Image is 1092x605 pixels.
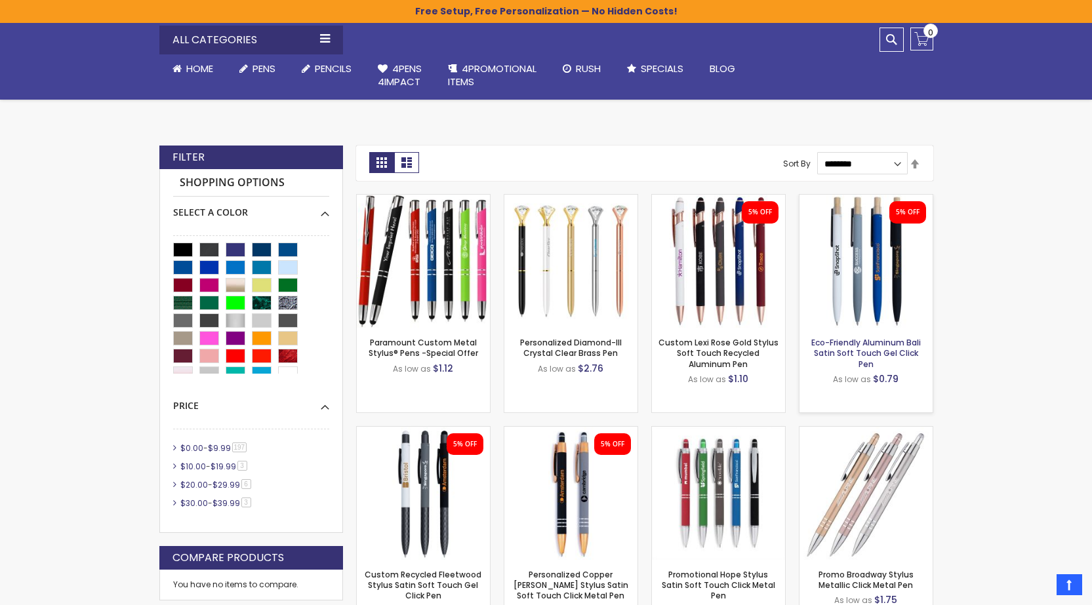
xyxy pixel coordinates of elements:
[710,62,735,75] span: Blog
[799,195,933,328] img: Eco-Friendly Aluminum Bali Satin Soft Touch Gel Click Pen
[928,26,933,39] span: 0
[833,374,871,385] span: As low as
[783,158,811,169] label: Sort By
[177,461,252,472] a: $10.00-$19.993
[226,54,289,83] a: Pens
[208,442,231,454] span: $9.99
[173,169,329,197] strong: Shopping Options
[697,54,748,83] a: Blog
[177,442,252,454] a: $0.00-$9.99197
[393,363,431,374] span: As low as
[177,498,256,509] a: $30.00-$39.993
[211,461,236,472] span: $19.99
[357,427,490,560] img: Custom Recycled Fleetwood Stylus Satin Soft Touch Gel Click Pen
[652,195,785,328] img: Custom Lexi Rose Gold Stylus Soft Touch Recycled Aluminum Pen
[173,197,329,219] div: Select A Color
[520,337,622,359] a: Personalized Diamond-III Crystal Clear Brass Pen
[658,337,779,369] a: Custom Lexi Rose Gold Stylus Soft Touch Recycled Aluminum Pen
[799,427,933,560] img: Promo Broadway Stylus Metallic Click Metal Pen
[369,152,394,173] strong: Grid
[212,498,240,509] span: $39.99
[172,551,284,565] strong: Compare Products
[241,498,251,507] span: 3
[232,442,247,452] span: 197
[578,362,603,375] span: $2.76
[1057,574,1082,595] a: Top
[289,54,365,83] a: Pencils
[504,195,637,328] img: Personalized Diamond-III Crystal Clear Brass Pen
[378,62,422,88] span: 4Pens 4impact
[799,426,933,437] a: Promo Broadway Stylus Metallic Click Metal Pen
[180,498,208,509] span: $30.00
[550,54,614,83] a: Rush
[173,390,329,412] div: Price
[172,150,205,165] strong: Filter
[357,194,490,205] a: Paramount Custom Metal Stylus® Pens -Special Offer
[448,62,536,88] span: 4PROMOTIONAL ITEMS
[652,194,785,205] a: Custom Lexi Rose Gold Stylus Soft Touch Recycled Aluminum Pen
[357,426,490,437] a: Custom Recycled Fleetwood Stylus Satin Soft Touch Gel Click Pen
[453,440,477,449] div: 5% OFF
[819,569,914,591] a: Promo Broadway Stylus Metallic Click Metal Pen
[601,440,624,449] div: 5% OFF
[186,62,213,75] span: Home
[357,195,490,328] img: Paramount Custom Metal Stylus® Pens -Special Offer
[433,362,453,375] span: $1.12
[728,372,748,385] span: $1.10
[576,62,601,75] span: Rush
[652,427,785,560] img: Promotional Hope Stylus Satin Soft Touch Click Metal Pen
[365,569,481,601] a: Custom Recycled Fleetwood Stylus Satin Soft Touch Gel Click Pen
[237,461,247,471] span: 3
[538,363,576,374] span: As low as
[180,442,203,454] span: $0.00
[641,62,683,75] span: Specials
[748,208,772,217] div: 5% OFF
[180,461,206,472] span: $10.00
[241,479,251,489] span: 6
[873,372,899,385] span: $0.79
[514,569,628,601] a: Personalized Copper [PERSON_NAME] Stylus Satin Soft Touch Click Metal Pen
[614,54,697,83] a: Specials
[435,54,550,97] a: 4PROMOTIONALITEMS
[688,374,726,385] span: As low as
[315,62,352,75] span: Pencils
[910,28,933,50] a: 0
[212,479,240,490] span: $29.99
[504,426,637,437] a: Personalized Copper Penny Stylus Satin Soft Touch Click Metal Pen
[662,569,775,601] a: Promotional Hope Stylus Satin Soft Touch Click Metal Pen
[159,26,343,54] div: All Categories
[180,479,208,490] span: $20.00
[177,479,256,490] a: $20.00-$29.996
[504,194,637,205] a: Personalized Diamond-III Crystal Clear Brass Pen
[369,337,478,359] a: Paramount Custom Metal Stylus® Pens -Special Offer
[896,208,920,217] div: 5% OFF
[159,54,226,83] a: Home
[159,570,343,600] div: You have no items to compare.
[504,427,637,560] img: Personalized Copper Penny Stylus Satin Soft Touch Click Metal Pen
[811,337,921,369] a: Eco-Friendly Aluminum Bali Satin Soft Touch Gel Click Pen
[253,62,275,75] span: Pens
[365,54,435,97] a: 4Pens4impact
[652,426,785,437] a: Promotional Hope Stylus Satin Soft Touch Click Metal Pen
[799,194,933,205] a: Eco-Friendly Aluminum Bali Satin Soft Touch Gel Click Pen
